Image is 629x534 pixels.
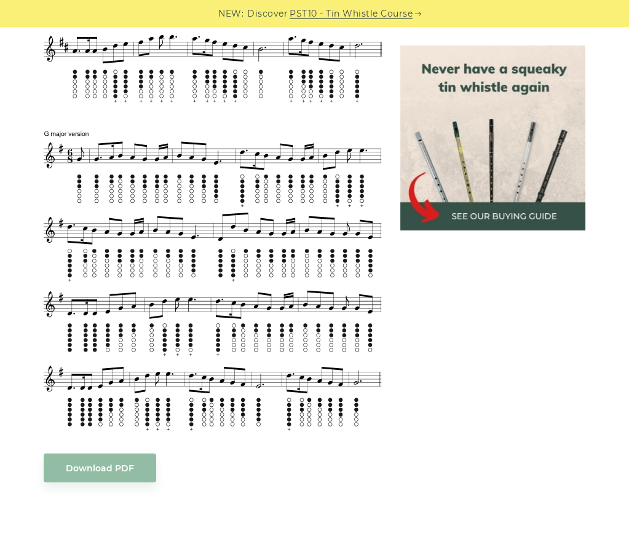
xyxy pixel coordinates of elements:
span: Discover [247,7,288,21]
span: NEW: [218,7,243,21]
a: PST10 - Tin Whistle Course [290,7,413,21]
a: Download PDF [44,454,156,482]
img: tin whistle buying guide [400,45,585,230]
